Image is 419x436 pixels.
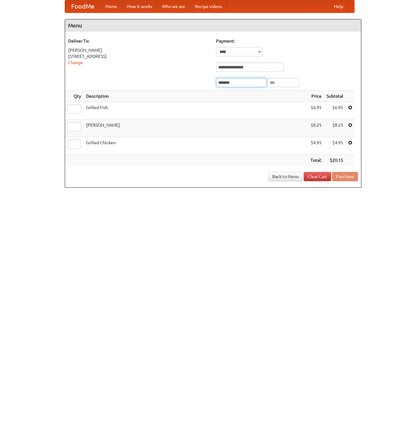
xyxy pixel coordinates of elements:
[190,0,227,13] a: Recipe videos
[332,172,358,181] button: Purchase
[324,102,346,120] td: $6.95
[324,91,346,102] th: Subtotal
[68,47,210,53] div: [PERSON_NAME]
[308,91,324,102] th: Price
[84,137,308,155] td: Grilled Chicken
[157,0,190,13] a: Who we are
[308,120,324,137] td: $8.25
[101,0,122,13] a: Home
[304,172,331,181] a: Clear Cart
[84,91,308,102] th: Description
[308,155,324,166] th: Total:
[68,60,83,65] a: Change
[65,19,361,32] h4: Menu
[65,0,101,13] a: FoodMe
[65,91,84,102] th: Qty
[84,102,308,120] td: Grilled Fish
[324,137,346,155] td: $4.95
[268,172,303,181] a: Back to Menu
[308,102,324,120] td: $6.95
[324,120,346,137] td: $8.25
[329,0,348,13] a: Help
[84,120,308,137] td: [PERSON_NAME]
[216,38,358,44] h5: Payment:
[68,38,210,44] h5: Deliver To:
[308,137,324,155] td: $4.95
[122,0,157,13] a: How it works
[324,155,346,166] th: $20.15
[68,53,210,59] div: [STREET_ADDRESS]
